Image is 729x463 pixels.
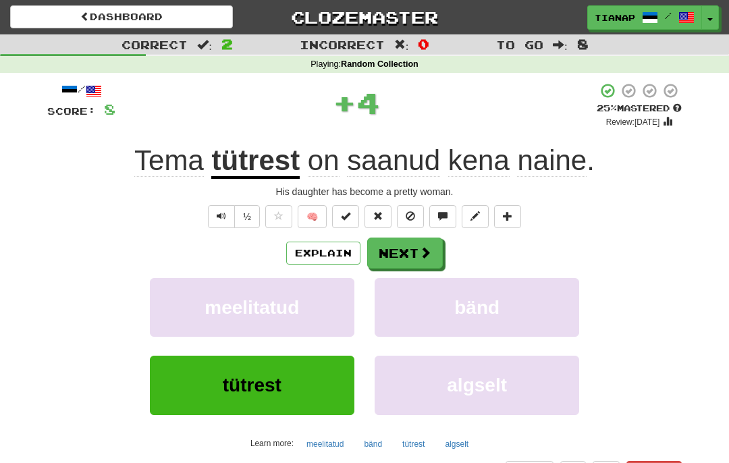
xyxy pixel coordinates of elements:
[150,278,354,337] button: meelitatud
[448,144,510,177] span: kena
[298,205,327,228] button: 🧠
[587,5,702,30] a: TianaP /
[494,205,521,228] button: Add to collection (alt+a)
[286,242,360,265] button: Explain
[577,36,589,52] span: 8
[197,39,212,51] span: :
[462,205,489,228] button: Edit sentence (alt+d)
[364,205,391,228] button: Reset to 0% Mastered (alt+r)
[597,103,617,113] span: 25 %
[47,185,682,198] div: His daughter has become a pretty woman.
[375,278,579,337] button: bänd
[553,39,568,51] span: :
[429,205,456,228] button: Discuss sentence (alt+u)
[332,205,359,228] button: Set this sentence to 100% Mastered (alt+m)
[299,434,351,454] button: meelitatud
[104,101,115,117] span: 8
[437,434,476,454] button: algselt
[223,375,281,396] span: tütrest
[367,238,443,269] button: Next
[665,11,672,20] span: /
[205,205,260,228] div: Text-to-speech controls
[10,5,233,28] a: Dashboard
[300,38,385,51] span: Incorrect
[394,39,409,51] span: :
[447,375,507,396] span: algselt
[356,434,389,454] button: bänd
[597,103,682,115] div: Mastered
[134,144,204,177] span: Tema
[517,144,587,177] span: naine
[47,82,115,99] div: /
[47,105,96,117] span: Score:
[333,82,356,123] span: +
[341,59,418,69] strong: Random Collection
[250,439,294,448] small: Learn more:
[375,356,579,414] button: algselt
[221,36,233,52] span: 2
[150,356,354,414] button: tütrest
[122,38,188,51] span: Correct
[300,144,595,177] span: .
[606,117,660,127] small: Review: [DATE]
[265,205,292,228] button: Favorite sentence (alt+f)
[595,11,635,24] span: TianaP
[234,205,260,228] button: ½
[208,205,235,228] button: Play sentence audio (ctl+space)
[395,434,432,454] button: tütrest
[496,38,543,51] span: To go
[454,297,500,318] span: bänd
[418,36,429,52] span: 0
[308,144,340,177] span: on
[397,205,424,228] button: Ignore sentence (alt+i)
[205,297,299,318] span: meelitatud
[356,86,380,119] span: 4
[253,5,476,29] a: Clozemaster
[211,144,300,179] u: tütrest
[347,144,440,177] span: saanud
